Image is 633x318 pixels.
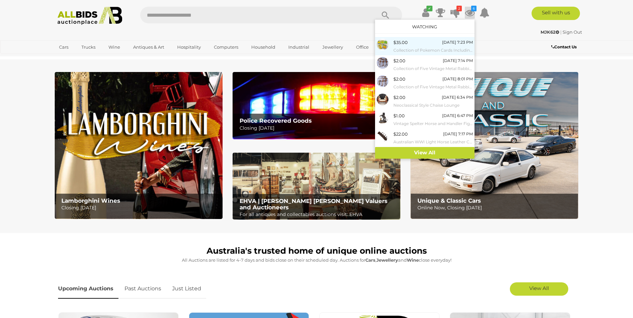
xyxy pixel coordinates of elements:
img: Unique & Classic Cars [410,72,578,219]
a: MJK62 [541,29,560,35]
img: 53681-126a.jpeg [377,39,388,50]
a: $2.00 [DATE] 6:34 PM Neoclassical Style Chaise Lounge [375,92,474,110]
small: Neoclassical Style Chaise Lounge [393,102,473,109]
strong: Cars [365,257,375,263]
span: $22.00 [393,131,408,137]
img: 55144-1a.jpg [377,94,388,105]
img: Lamborghini Wines [55,72,223,219]
div: [DATE] 6:34 PM [442,94,473,101]
a: View All [510,282,568,296]
small: Collection of Five Vintage Metal Rabbit Traps [393,65,473,72]
small: Vintage Spelter Horse and Handler Figure on Wooden Base [393,120,473,127]
a: Household [247,42,280,53]
a: Unique & Classic Cars Unique & Classic Cars Online Now, Closing [DATE] [410,72,578,219]
a: Past Auctions [119,279,166,299]
p: All Auctions are listed for 4-7 days and bids close on their scheduled day. Auctions for , and cl... [58,256,575,264]
a: Office [352,42,373,53]
img: Police Recovered Goods [233,72,400,139]
span: View All [529,285,549,291]
a: $2.00 [DATE] 8:01 PM Collection of Five Vintage Metal Rabbit Traps [375,74,474,92]
img: 53871-18a.jpg [377,75,388,87]
a: EHVA | Evans Hastings Valuers and Auctioneers EHVA | [PERSON_NAME] [PERSON_NAME] Valuers and Auct... [233,153,400,220]
div: [DATE] 7:17 PM [443,130,473,138]
a: Industrial [284,42,314,53]
i: 6 [471,6,477,11]
b: Contact Us [551,44,577,49]
b: Unique & Classic Cars [417,197,481,204]
button: Search [369,7,402,23]
a: Hospitality [173,42,205,53]
a: ✔ [421,7,431,19]
p: Online Now, Closing [DATE] [417,204,575,212]
a: Police Recovered Goods Police Recovered Goods Closing [DATE] [233,72,400,139]
img: 53871-19a.jpg [377,57,388,69]
img: EHVA | Evans Hastings Valuers and Auctioneers [233,153,400,220]
i: 2 [456,6,462,11]
b: Lamborghini Wines [61,197,120,204]
small: Australian WWI Light Horse Leather Cartridge Cross Body Belt [393,138,473,146]
a: Wine [104,42,124,53]
a: View All [375,147,474,159]
b: Police Recovered Goods [240,117,312,124]
a: Computers [210,42,243,53]
a: Antiques & Art [129,42,169,53]
a: $35.00 [DATE] 7:23 PM Collection of Pokemon Cards Including Energy, Trainer and Basics [375,37,474,55]
img: 54219-9a.jpg [377,112,388,124]
img: 51498-36a.jpg [377,130,388,142]
span: $1.00 [393,113,405,118]
a: Upcoming Auctions [58,279,118,299]
div: [DATE] 7:14 PM [443,57,473,64]
strong: MJK62 [541,29,559,35]
a: $2.00 [DATE] 7:14 PM Collection of Five Vintage Metal Rabbit Traps [375,55,474,74]
a: Trucks [77,42,100,53]
div: [DATE] 7:23 PM [442,39,473,46]
a: Sign Out [563,29,582,35]
a: Sell with us [532,7,580,20]
p: Closing [DATE] [61,204,219,212]
i: ✔ [426,6,432,11]
a: $1.00 [DATE] 6:47 PM Vintage Spelter Horse and Handler Figure on Wooden Base [375,110,474,129]
a: Contact Us [551,43,578,51]
a: Lamborghini Wines Lamborghini Wines Closing [DATE] [55,72,223,219]
div: [DATE] 8:01 PM [442,75,473,83]
a: Jewellery [318,42,347,53]
strong: Wine [407,257,419,263]
a: Just Listed [167,279,206,299]
div: [DATE] 6:47 PM [442,112,473,119]
a: Watching [412,24,437,29]
span: $2.00 [393,76,405,82]
span: $2.00 [393,58,405,63]
strong: Jewellery [376,257,398,263]
a: $22.00 [DATE] 7:17 PM Australian WWI Light Horse Leather Cartridge Cross Body Belt [375,129,474,147]
a: Cars [55,42,73,53]
small: Collection of Pokemon Cards Including Energy, Trainer and Basics [393,47,473,54]
small: Collection of Five Vintage Metal Rabbit Traps [393,83,473,91]
b: EHVA | [PERSON_NAME] [PERSON_NAME] Valuers and Auctioneers [240,198,387,211]
span: | [560,29,562,35]
a: 2 [450,7,460,19]
a: 6 [465,7,475,19]
span: $2.00 [393,95,405,100]
p: Closing [DATE] [240,124,397,132]
p: For all antiques and collectables auctions visit: EHVA [240,210,397,219]
span: $35.00 [393,40,408,45]
h1: Australia's trusted home of unique online auctions [58,246,575,256]
img: Allbids.com.au [54,7,126,25]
